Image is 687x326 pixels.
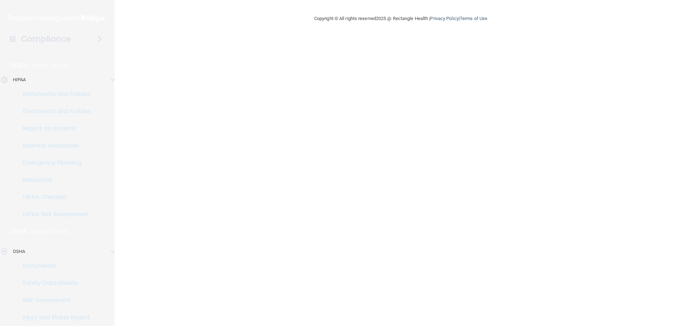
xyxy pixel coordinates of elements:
p: HIPAA [13,76,26,84]
p: Report an Incident [5,125,102,132]
p: HIPAA [10,61,28,70]
p: Learn More! [31,61,69,70]
p: HIPAA Risk Assessment [5,211,102,218]
p: HIPAA Checklist [5,194,102,201]
a: Privacy Policy [430,16,458,21]
a: Terms of Use [460,16,487,21]
p: Resources [5,176,102,184]
p: OSHA [10,227,28,236]
h4: Compliance [21,34,71,44]
img: PMB logo [9,11,106,25]
p: Business Associates [5,142,102,149]
p: OSHA [13,247,25,256]
div: Copyright © All rights reserved 2025 @ Rectangle Health | | [270,7,531,30]
p: Injury and Illness Report [5,314,102,321]
p: Documents and Policies [5,108,102,115]
p: Documents [5,262,102,269]
p: Self-Assessment [5,297,102,304]
p: Safety Data Sheets [5,279,102,287]
p: Emergency Planning [5,159,102,166]
p: Documents and Policies [5,91,102,98]
p: Learn More! [31,227,69,236]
